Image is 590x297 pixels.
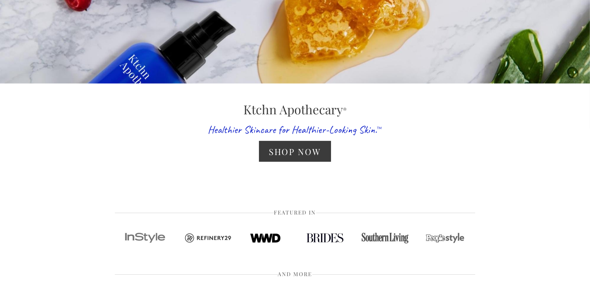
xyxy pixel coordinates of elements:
span: Healthier Skincare for Healthier-Looking Skin. [208,123,377,136]
img: People Style.jpg [415,232,475,244]
sup: ™ [377,125,382,132]
img: WWD.jpg [235,232,295,244]
a: Shop Now [259,141,331,162]
img: Refinery.jpg [175,232,235,244]
img: Southern Living.jpg [355,232,415,244]
span: Featured in [274,209,316,216]
sup: ® [343,106,347,113]
img: Instyle.jpg [115,232,175,244]
img: Brides.jpg [295,232,355,244]
span: Ktchn Apothecary [243,101,347,118]
span: And More [278,270,312,278]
